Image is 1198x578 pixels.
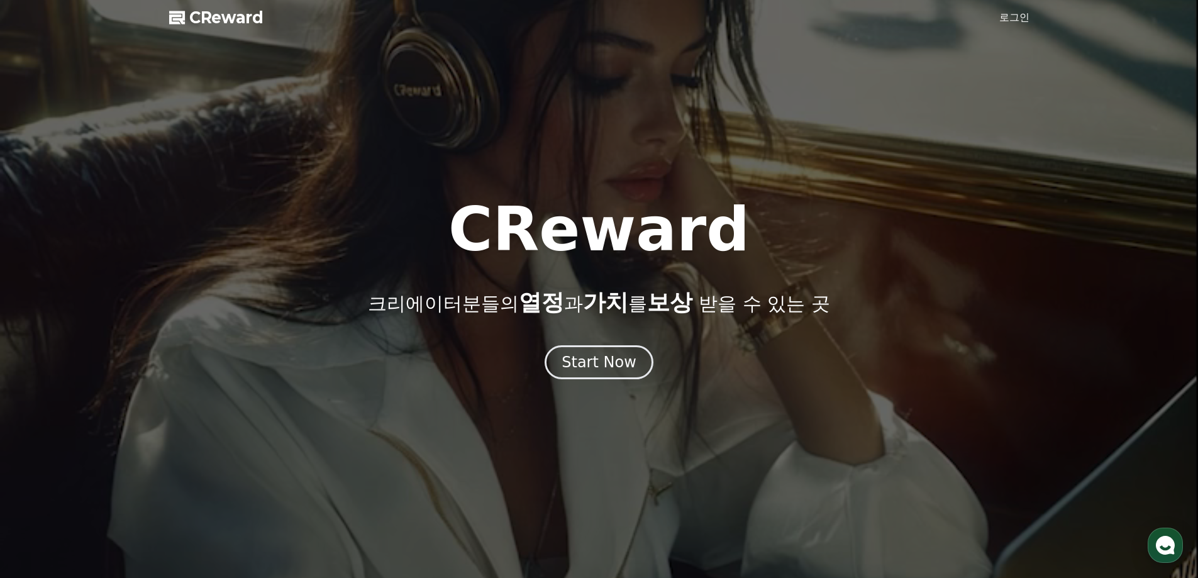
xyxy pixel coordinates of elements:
[562,352,636,372] div: Start Now
[169,8,263,28] a: CReward
[448,199,750,260] h1: CReward
[545,345,653,379] button: Start Now
[545,358,653,370] a: Start Now
[519,289,564,315] span: 열정
[583,289,628,315] span: 가치
[647,289,692,315] span: 보상
[368,290,829,315] p: 크리에이터분들의 과 를 받을 수 있는 곳
[999,10,1029,25] a: 로그인
[189,8,263,28] span: CReward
